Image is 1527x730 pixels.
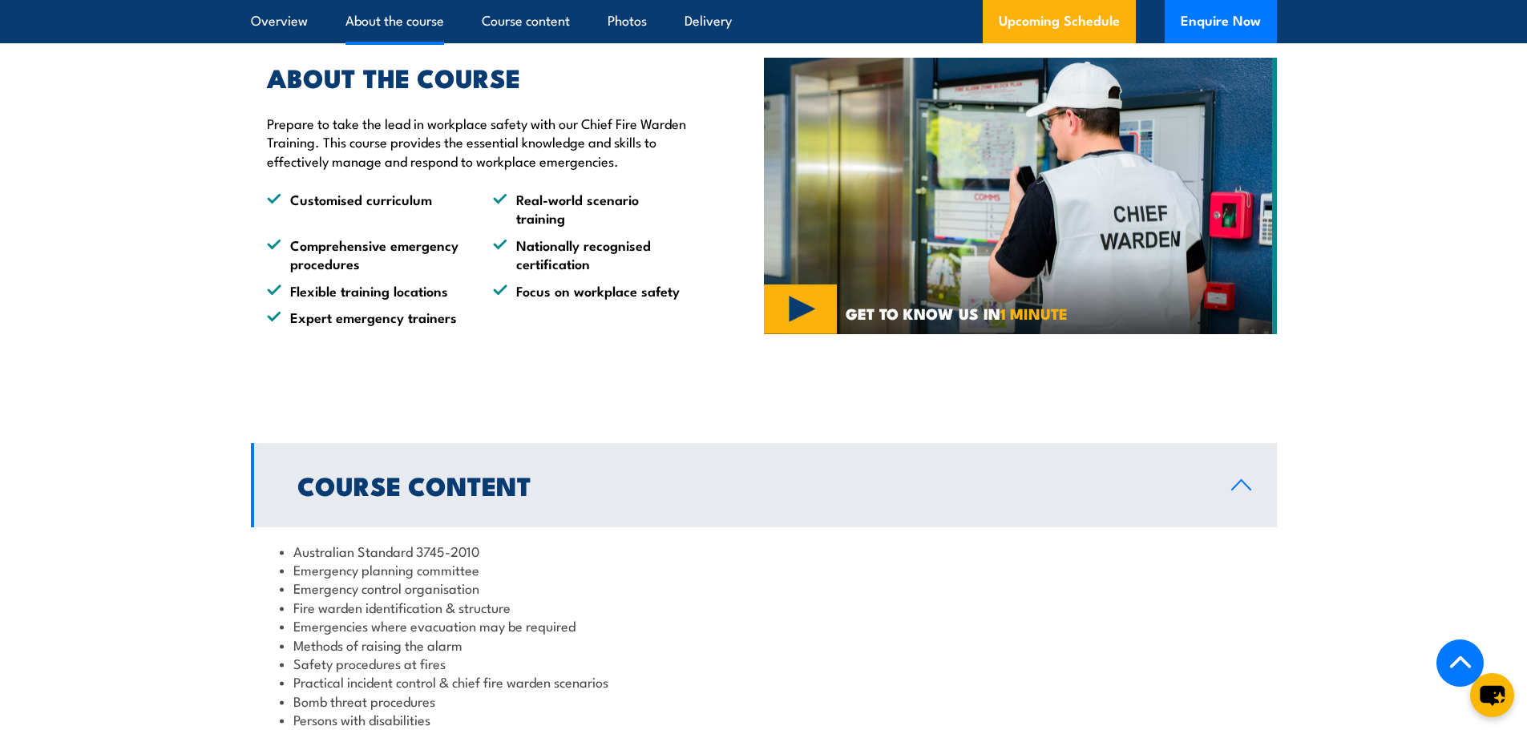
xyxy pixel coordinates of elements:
img: Chief Fire Warden Training [764,58,1277,335]
li: Flexible training locations [267,281,464,300]
li: Emergency planning committee [280,560,1248,579]
button: chat-button [1470,673,1514,717]
p: Prepare to take the lead in workplace safety with our Chief Fire Warden Training. This course pro... [267,114,690,170]
li: Persons with disabilities [280,710,1248,728]
li: Real-world scenario training [493,190,690,228]
li: Practical incident control & chief fire warden scenarios [280,672,1248,691]
li: Comprehensive emergency procedures [267,236,464,273]
li: Fire warden identification & structure [280,598,1248,616]
strong: 1 MINUTE [1000,301,1068,325]
li: Safety procedures at fires [280,654,1248,672]
li: Australian Standard 3745-2010 [280,542,1248,560]
li: Focus on workplace safety [493,281,690,300]
li: Bomb threat procedures [280,692,1248,710]
li: Emergencies where evacuation may be required [280,616,1248,635]
li: Emergency control organisation [280,579,1248,597]
li: Expert emergency trainers [267,308,464,326]
li: Methods of raising the alarm [280,635,1248,654]
h2: Course Content [297,474,1206,496]
h2: ABOUT THE COURSE [267,66,690,88]
span: GET TO KNOW US IN [846,306,1068,321]
li: Customised curriculum [267,190,464,228]
li: Nationally recognised certification [493,236,690,273]
a: Course Content [251,443,1277,527]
